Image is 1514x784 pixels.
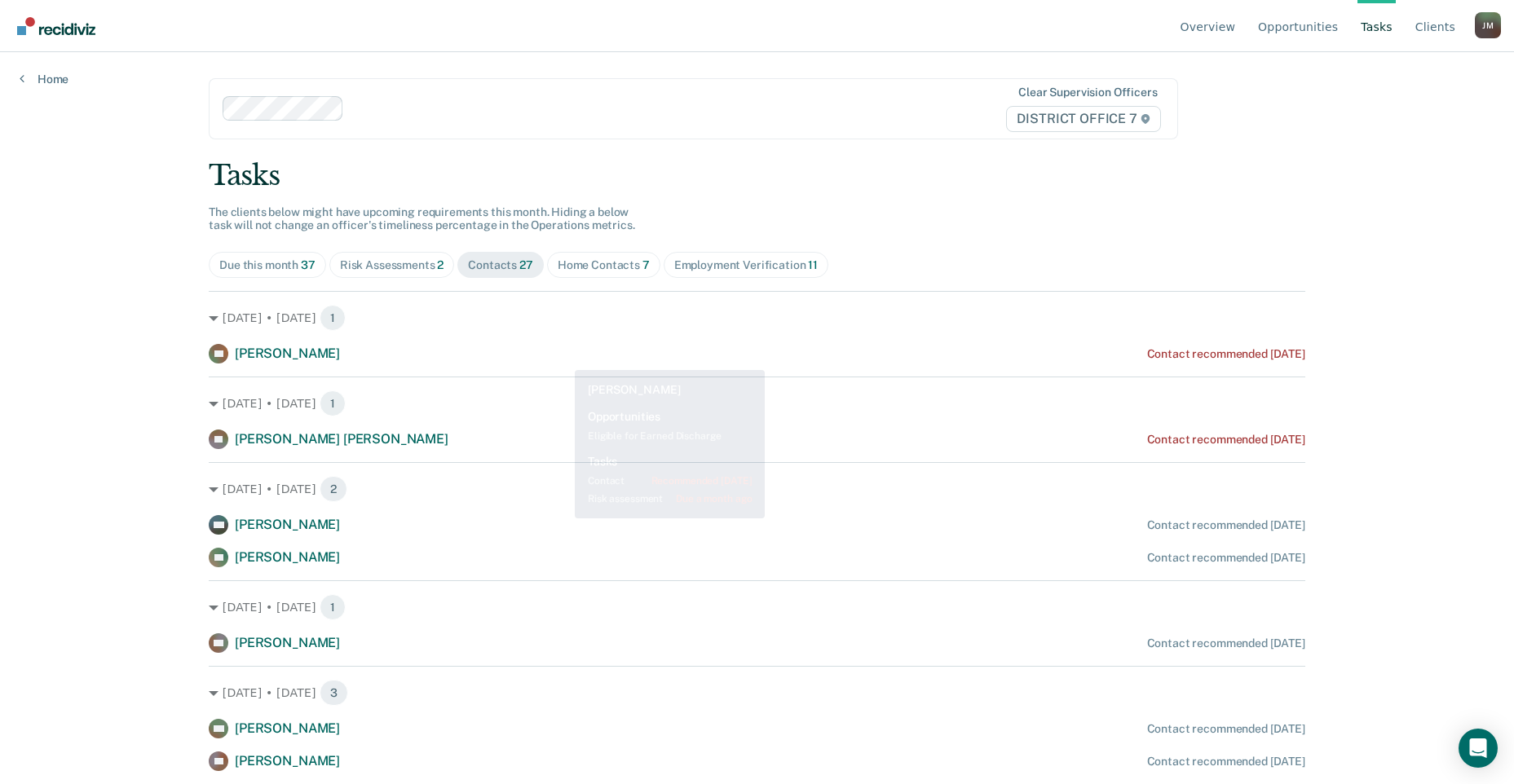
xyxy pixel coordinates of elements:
span: 1 [320,390,346,416]
span: [PERSON_NAME] [235,635,340,650]
div: J M [1475,12,1501,38]
img: Recidiviz [17,17,95,35]
div: Contact recommended [DATE] [1147,755,1305,769]
div: Contacts [468,258,533,272]
div: Open Intercom Messenger [1459,729,1498,768]
span: [PERSON_NAME] [235,720,340,736]
div: Contact recommended [DATE] [1147,636,1305,650]
div: [DATE] • [DATE] 2 [209,476,1305,502]
button: Profile dropdown button [1475,12,1501,38]
div: [DATE] • [DATE] 1 [209,594,1305,620]
span: 3 [320,680,348,706]
div: Risk Assessments [340,258,444,272]
div: Contact recommended [DATE] [1147,518,1305,532]
span: DISTRICT OFFICE 7 [1006,106,1160,132]
span: 7 [642,258,650,271]
span: [PERSON_NAME] [235,753,340,769]
div: Contact recommended [DATE] [1147,722,1305,736]
span: [PERSON_NAME] [235,549,340,565]
span: [PERSON_NAME] [235,346,340,361]
a: Home [20,72,68,86]
div: Tasks [209,159,1305,192]
div: Contact recommended [DATE] [1147,347,1305,361]
div: [DATE] • [DATE] 3 [209,680,1305,706]
span: 27 [519,258,533,271]
span: [PERSON_NAME] [PERSON_NAME] [235,431,448,447]
div: Contact recommended [DATE] [1147,433,1305,447]
span: 11 [808,258,818,271]
div: Contact recommended [DATE] [1147,551,1305,565]
span: 2 [437,258,444,271]
div: [DATE] • [DATE] 1 [209,390,1305,416]
span: 37 [301,258,316,271]
span: 1 [320,305,346,331]
span: 1 [320,594,346,620]
div: Clear supervision officers [1018,86,1157,99]
div: Employment Verification [674,258,818,272]
div: [DATE] • [DATE] 1 [209,305,1305,331]
span: [PERSON_NAME] [235,517,340,532]
div: Due this month [219,258,316,272]
span: The clients below might have upcoming requirements this month. Hiding a below task will not chang... [209,205,635,232]
span: 2 [320,476,347,502]
div: Home Contacts [558,258,650,272]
